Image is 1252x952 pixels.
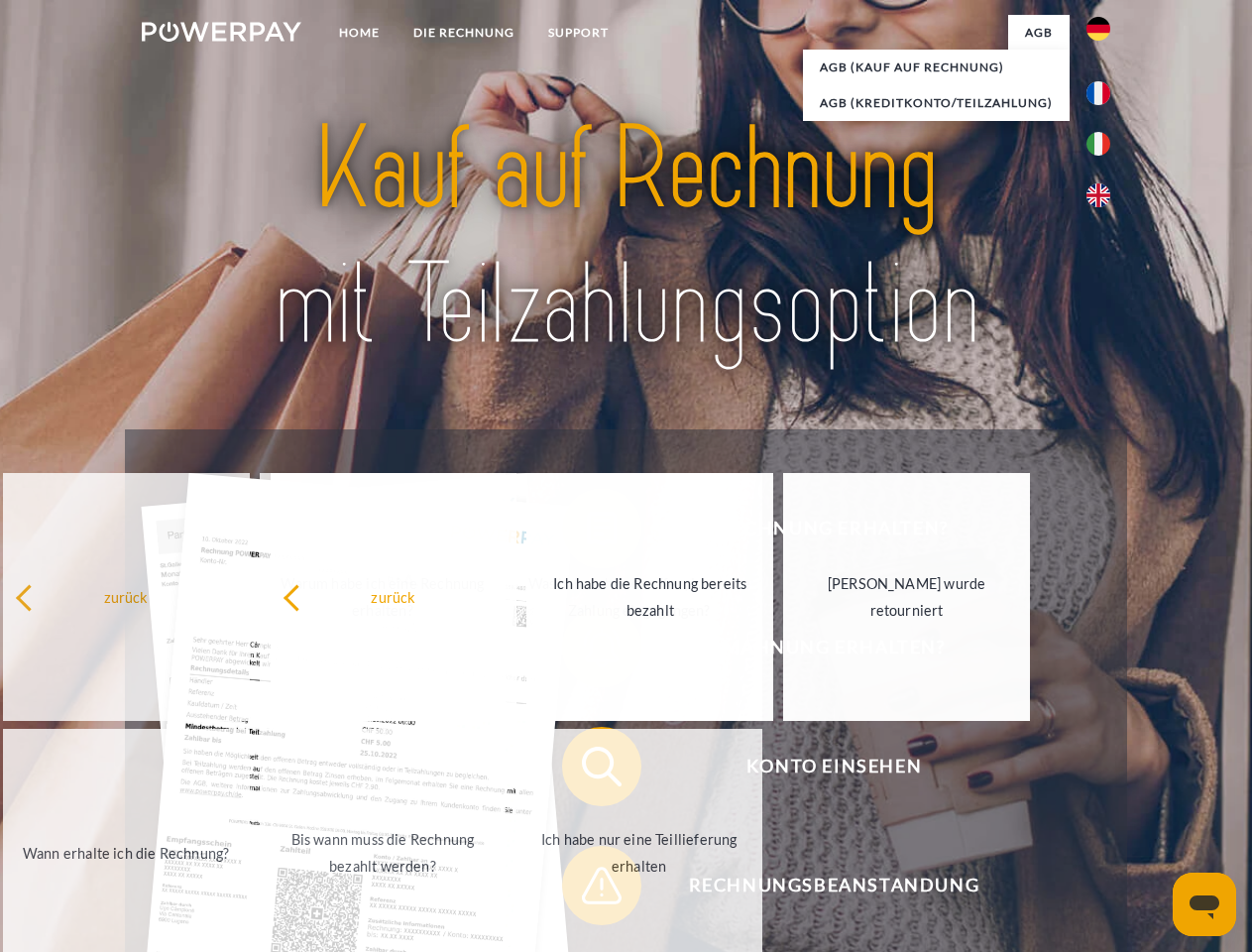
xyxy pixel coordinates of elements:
a: DIE RECHNUNG [397,15,531,51]
img: de [1086,17,1110,41]
div: Wann erhalte ich die Rechnung? [15,839,238,866]
a: AGB (Kreditkonto/Teilzahlung) [803,85,1070,121]
div: Ich habe die Rechnung bereits bezahlt [538,570,761,624]
div: [PERSON_NAME] wurde retourniert [795,570,1018,624]
button: Rechnungsbeanstandung [562,846,1078,925]
a: Home [322,15,397,51]
img: it [1086,132,1110,156]
div: Bis wann muss die Rechnung bezahlt werden? [272,826,495,880]
span: Konto einsehen [591,727,1077,806]
div: zurück [283,583,506,610]
a: agb [1008,15,1070,51]
img: fr [1086,81,1110,105]
img: title-powerpay_de.svg [189,95,1063,380]
button: Konto einsehen [562,727,1078,806]
div: zurück [15,583,238,610]
span: Rechnungsbeanstandung [591,846,1077,925]
a: SUPPORT [531,15,626,51]
img: en [1086,183,1110,207]
a: AGB (Kauf auf Rechnung) [803,50,1070,85]
img: logo-powerpay-white.svg [142,22,301,42]
iframe: Schaltfläche zum Öffnen des Messaging-Fensters [1173,873,1236,936]
div: Ich habe nur eine Teillieferung erhalten [527,826,750,880]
